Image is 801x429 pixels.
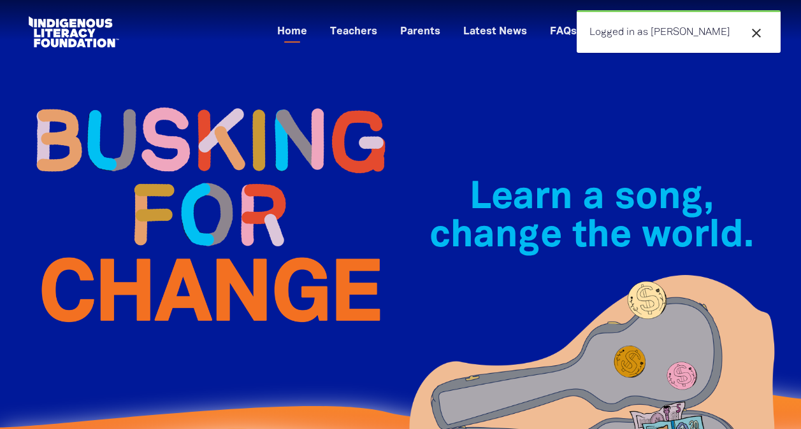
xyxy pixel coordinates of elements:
[542,22,584,43] a: FAQs
[270,22,315,43] a: Home
[393,22,448,43] a: Parents
[429,181,754,254] span: Learn a song, change the world.
[749,25,764,41] i: close
[456,22,535,43] a: Latest News
[322,22,385,43] a: Teachers
[577,10,781,53] div: Logged in as [PERSON_NAME]
[745,25,768,41] button: close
